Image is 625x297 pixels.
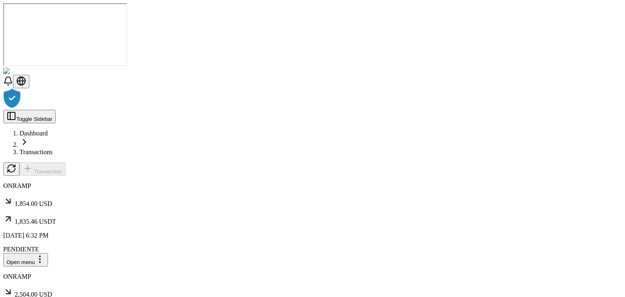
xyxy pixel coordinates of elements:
p: 1,854.00 USD [3,196,622,207]
p: [DATE] 6:32 PM [3,232,622,239]
div: PENDIENTE [3,246,622,253]
span: Toggle Sidebar [16,116,52,122]
img: ShieldPay Logo [3,68,52,75]
button: Toggle Sidebar [3,110,56,123]
button: Transaction [20,162,66,176]
p: ONRAMP [3,273,622,280]
a: Transactions [20,148,52,155]
p: 1,835.46 USDT [3,214,622,225]
button: Open menu [3,253,48,266]
p: ONRAMP [3,182,622,190]
a: Dashboard [20,130,48,137]
span: Transaction [34,168,62,175]
nav: breadcrumb [3,130,622,156]
span: Open menu [7,259,35,265]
